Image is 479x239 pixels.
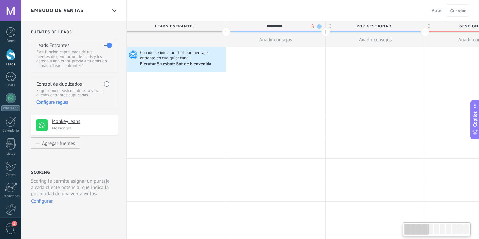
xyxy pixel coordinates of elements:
span: Copilot [472,111,478,127]
span: Añadir consejos [359,37,392,43]
div: Chats [1,83,20,88]
span: PoR GESTIONAR [326,21,422,31]
span: Atrás [432,8,442,13]
div: Ajustes [1,217,20,221]
span: Embudo de ventas [31,8,84,14]
span: Cuando se inicia un chat por mensaje entrante en cualquier canal [140,50,224,60]
h2: Scoring [31,170,50,175]
button: Añadir consejos [326,33,425,47]
div: WhatsApp [1,105,20,111]
h4: Leads Entrantes [36,43,69,49]
button: Guardar [447,4,469,17]
button: Atrás [429,6,444,15]
div: Leads Entrantes [127,21,226,31]
h4: Monkey Jeans [52,118,113,125]
div: Listas [1,152,20,156]
h4: Control de duplicados [36,81,82,87]
div: Configure reglas [36,99,112,105]
div: Panel [1,39,20,43]
span: 1 [12,221,17,226]
span: Guardar [450,9,466,13]
div: PoR GESTIONAR [326,21,425,31]
div: Embudo de ventas [109,4,120,17]
h2: Fuentes de leads [31,30,118,35]
p: Elige cómo el sistema detecta y trata a leads entrantes duplicados [36,88,112,97]
div: Estadísticas [1,194,20,198]
div: Calendario [1,129,20,133]
button: Configurar [31,198,53,204]
span: Leads Entrantes [127,21,223,31]
span: Añadir consejos [259,37,292,43]
div: Leads [1,62,20,67]
p: Esta función capta leads de tus fuentes de generación de leads y los agrega a una etapa previa a ... [36,50,112,68]
p: Scoring le permite asignar un puntaje a cada cliente potencial que indica la posibilidad de una v... [31,178,112,197]
p: Messenger [52,125,114,131]
button: Agregar fuentes [31,137,80,149]
div: Correo [1,173,20,177]
div: Ejecutar Salesbot: Bot de bienvenida [140,61,212,67]
div: Agregar fuentes [42,140,75,146]
button: Añadir consejos [226,33,325,47]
